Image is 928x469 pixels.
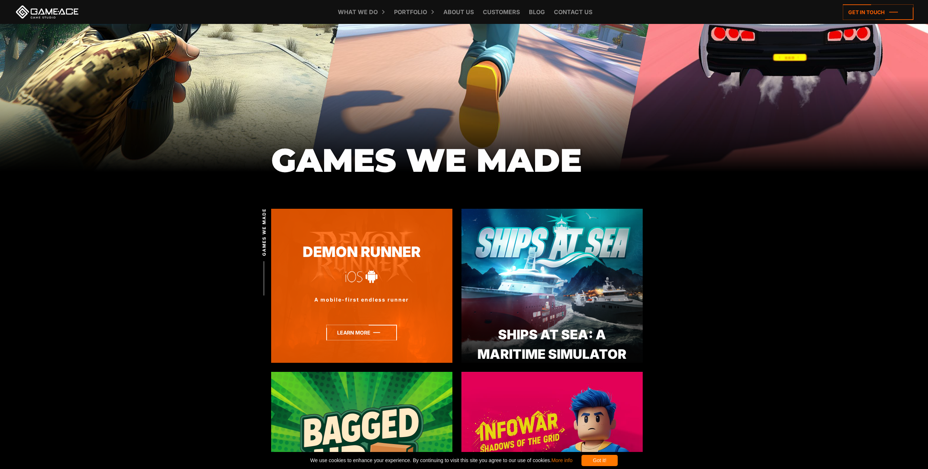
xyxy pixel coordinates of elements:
h1: GAMES WE MADE [271,142,657,178]
a: More info [551,457,572,463]
span: GAMES WE MADE [261,208,267,256]
img: Ships at sea preview image [461,209,643,363]
div: Got it! [581,455,618,466]
a: Learn more [326,325,397,340]
span: We use cookies to enhance your experience. By continuing to visit this site you agree to our use ... [310,455,572,466]
div: A mobile-first endless runner [271,296,452,303]
a: Get in touch [843,4,913,20]
div: Ships At Sea: A Maritime Simulator [461,325,643,364]
a: Demon Runner [271,241,452,263]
